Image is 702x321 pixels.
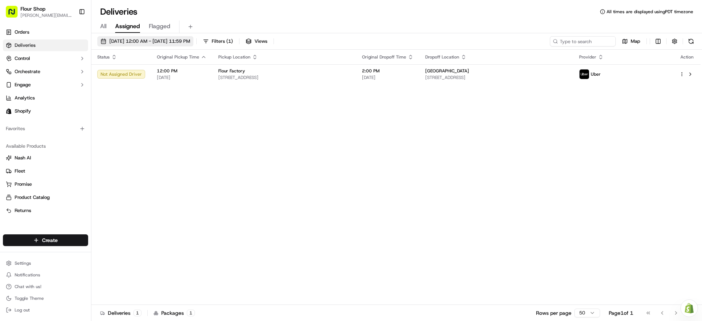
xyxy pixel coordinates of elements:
[15,272,40,278] span: Notifications
[15,70,29,83] img: 1738778727109-b901c2ba-d612-49f7-a14d-d897ce62d23f
[113,94,133,102] button: See all
[102,133,117,139] span: [DATE]
[115,22,140,31] span: Assigned
[69,163,117,171] span: API Documentation
[6,194,85,201] a: Product Catalog
[15,95,35,101] span: Analytics
[579,54,596,60] span: Provider
[7,106,19,118] img: Regen Pajulas
[157,54,199,60] span: Original Pickup Time
[133,310,141,316] div: 1
[15,284,41,290] span: Chat with us!
[619,36,643,46] button: Map
[3,205,88,216] button: Returns
[3,39,88,51] a: Deliveries
[154,309,195,317] div: Packages
[425,54,459,60] span: Dropoff Location
[100,309,141,317] div: Deliveries
[15,82,31,88] span: Engage
[254,38,267,45] span: Views
[15,194,50,201] span: Product Catalog
[362,54,406,60] span: Original Dropoff Time
[3,178,88,190] button: Promise
[3,3,76,20] button: Flour Shop[PERSON_NAME][EMAIL_ADDRESS][DOMAIN_NAME]
[686,36,696,46] button: Refresh
[425,68,469,74] span: [GEOGRAPHIC_DATA]
[3,26,88,38] a: Orders
[73,181,88,187] span: Pylon
[15,55,30,62] span: Control
[6,155,85,161] a: Nash AI
[3,53,88,64] button: Control
[200,36,236,46] button: Filters(1)
[3,165,88,177] button: Fleet
[52,181,88,187] a: Powered byPylon
[7,7,22,22] img: Nash
[15,68,40,75] span: Orchestrate
[609,309,633,317] div: Page 1 of 1
[59,160,120,174] a: 💻API Documentation
[6,207,85,214] a: Returns
[59,113,74,119] span: [DATE]
[15,295,44,301] span: Toggle Theme
[3,66,88,78] button: Orchestrate
[3,305,88,315] button: Log out
[62,164,68,170] div: 💻
[631,38,640,45] span: Map
[6,181,85,188] a: Promise
[6,168,85,174] a: Fleet
[15,181,32,188] span: Promise
[97,36,193,46] button: [DATE] 12:00 AM - [DATE] 11:59 PM
[362,75,414,80] span: [DATE]
[15,163,56,171] span: Knowledge Base
[3,258,88,268] button: Settings
[20,12,73,18] button: [PERSON_NAME][EMAIL_ADDRESS][DOMAIN_NAME]
[3,270,88,280] button: Notifications
[536,309,571,317] p: Rows per page
[7,164,13,170] div: 📗
[15,29,29,35] span: Orders
[100,6,137,18] h1: Deliveries
[15,168,25,174] span: Fleet
[19,47,132,55] input: Got a question? Start typing here...
[6,108,12,114] img: Shopify logo
[226,38,233,45] span: ( 1 )
[149,22,170,31] span: Flagged
[3,105,88,117] a: Shopify
[15,42,35,49] span: Deliveries
[15,114,20,120] img: 1736555255976-a54dd68f-1ca7-489b-9aae-adbdc363a1c4
[362,68,414,74] span: 2:00 PM
[550,36,616,46] input: Type to search
[3,152,88,164] button: Nash AI
[242,36,271,46] button: Views
[212,38,233,45] span: Filters
[33,70,120,77] div: Start new chat
[55,113,57,119] span: •
[15,207,31,214] span: Returns
[218,54,250,60] span: Pickup Location
[15,307,30,313] span: Log out
[187,310,195,316] div: 1
[4,160,59,174] a: 📗Knowledge Base
[3,140,88,152] div: Available Products
[591,71,601,77] span: Uber
[109,38,190,45] span: [DATE] 12:00 AM - [DATE] 11:59 PM
[98,133,101,139] span: •
[425,75,567,80] span: [STREET_ADDRESS]
[3,293,88,303] button: Toggle Theme
[124,72,133,81] button: Start new chat
[20,5,45,12] button: Flour Shop
[7,95,49,101] div: Past conversations
[580,69,589,79] img: uber-new-logo.jpeg
[218,68,245,74] span: Flour Factory
[3,79,88,91] button: Engage
[15,260,31,266] span: Settings
[7,29,133,41] p: Welcome 👋
[607,9,693,15] span: All times are displayed using PDT timezone
[7,126,19,138] img: Dianne Alexi Soriano
[23,133,97,139] span: [PERSON_NAME] [PERSON_NAME]
[3,192,88,203] button: Product Catalog
[3,92,88,104] a: Analytics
